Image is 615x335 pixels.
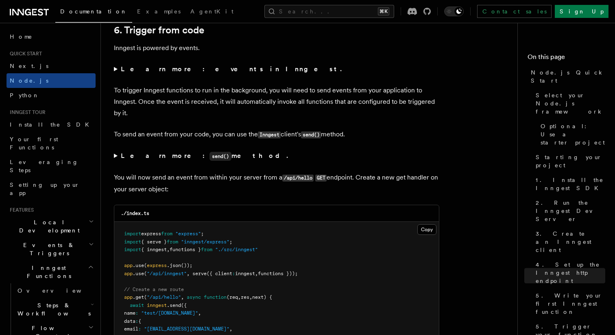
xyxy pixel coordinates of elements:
span: 2. Run the Inngest Dev Server [536,199,605,223]
span: 4. Set up the Inngest http endpoint [536,261,605,285]
span: "express" [175,231,201,236]
a: 4. Set up the Inngest http endpoint [532,257,605,288]
span: Select your Node.js framework [536,91,605,116]
span: Next.js [10,63,48,69]
span: AgentKit [190,8,233,15]
span: functions })); [258,271,298,276]
span: ({ client [207,271,232,276]
span: { [138,318,141,324]
span: 5. Write your first Inngest function [536,291,605,316]
a: Sign Up [555,5,608,18]
span: Examples [137,8,181,15]
a: Python [7,88,96,103]
span: Optional: Use a starter project [541,122,605,147]
a: Node.js Quick Start [528,65,605,88]
span: Your first Functions [10,136,58,151]
span: app [124,263,133,268]
code: send() [209,152,231,161]
a: Your first Functions [7,132,96,155]
span: .use [133,263,144,268]
span: import [124,239,141,245]
a: Node.js [7,73,96,88]
span: , [181,294,184,300]
span: await [130,302,144,308]
span: { serve } [141,239,167,245]
span: functions } [170,247,201,252]
code: Inngest [258,131,281,138]
span: email [124,326,138,332]
span: Python [10,92,39,99]
span: , [238,294,241,300]
a: Install the SDK [7,117,96,132]
span: Documentation [60,8,127,15]
span: ( [144,263,147,268]
button: Search...⌘K [264,5,394,18]
span: Starting your project [536,153,605,169]
span: ; [201,231,204,236]
span: import [124,247,141,252]
span: .use [133,271,144,276]
span: inngest [235,271,255,276]
span: express [141,231,161,236]
a: Leveraging Steps [7,155,96,177]
span: , [187,271,190,276]
a: Contact sales [477,5,552,18]
span: .json [167,263,181,268]
span: "test/[DOMAIN_NAME]" [141,310,198,316]
span: Node.js Quick Start [531,68,605,85]
span: Local Development [7,218,89,234]
span: , [198,310,201,316]
strong: Learn more: method. [121,152,290,160]
span: "/api/hello" [147,294,181,300]
span: : [232,271,235,276]
span: data [124,318,135,324]
span: from [161,231,172,236]
span: : [138,326,141,332]
span: Features [7,207,34,213]
code: send() [301,131,321,138]
span: ( [144,271,147,276]
p: To send an event from your code, you can use the client's method. [114,129,439,140]
span: Inngest tour [7,109,46,116]
span: ()); [181,263,192,268]
span: inngest [147,302,167,308]
span: "[EMAIL_ADDRESS][DOMAIN_NAME]" [144,326,229,332]
span: Install the SDK [10,121,94,128]
button: Steps & Workflows [14,298,96,321]
span: ( [144,294,147,300]
a: Overview [14,283,96,298]
a: Setting up your app [7,177,96,200]
a: Examples [132,2,185,22]
a: 2. Run the Inngest Dev Server [532,195,605,226]
span: : [135,310,138,316]
span: next) { [252,294,272,300]
p: You will now send an event from within your server from a endpoint. Create a new get handler on y... [114,172,439,195]
span: (req [227,294,238,300]
span: function [204,294,227,300]
span: Steps & Workflows [14,301,91,317]
span: ; [229,239,232,245]
strong: Learn more: events in Inngest. [121,65,343,73]
span: app [124,294,133,300]
span: Inngest Functions [7,264,88,280]
span: Leveraging Steps [10,159,79,173]
span: Events & Triggers [7,241,89,257]
span: { inngest [141,247,167,252]
span: , [229,326,232,332]
span: 3. Create an Inngest client [536,230,605,254]
button: Copy [417,224,436,235]
span: // Create a new route [124,287,184,292]
span: : [135,318,138,324]
p: Inngest is powered by events. [114,42,439,54]
a: 3. Create an Inngest client [532,226,605,257]
a: 1. Install the Inngest SDK [532,173,605,195]
p: To trigger Inngest functions to run in the background, you will need to send events from your app... [114,85,439,119]
button: Events & Triggers [7,238,96,261]
a: Starting your project [532,150,605,173]
span: async [187,294,201,300]
span: import [124,231,141,236]
span: serve [192,271,207,276]
a: Home [7,29,96,44]
span: 1. Install the Inngest SDK [536,176,605,192]
button: Toggle dark mode [444,7,464,16]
